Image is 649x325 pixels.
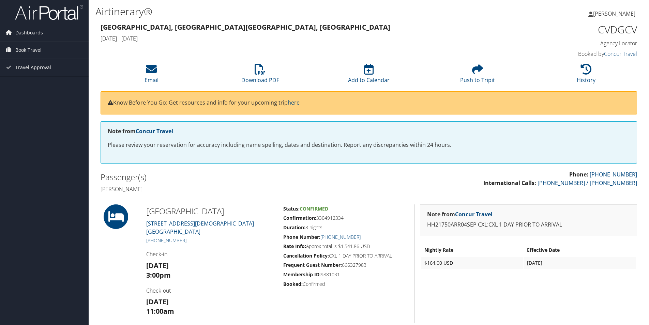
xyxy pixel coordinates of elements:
a: Concur Travel [604,50,637,58]
p: Please review your reservation for accuracy including name spelling, dates and destination. Repor... [108,141,630,150]
h1: Airtinerary® [95,4,460,19]
a: Email [145,67,159,84]
h5: 8 nights [283,224,409,231]
span: Book Travel [15,42,42,59]
h5: 9881031 [283,271,409,278]
h2: Passenger(s) [101,171,364,183]
a: Download PDF [241,67,279,84]
a: [PHONE_NUMBER] [320,234,361,240]
strong: 3:00pm [146,270,171,280]
h5: Approx total is $1,541.86 USD [283,243,409,250]
strong: [GEOGRAPHIC_DATA], [GEOGRAPHIC_DATA] [GEOGRAPHIC_DATA], [GEOGRAPHIC_DATA] [101,22,390,32]
strong: Membership ID: [283,271,321,278]
strong: Phone Number: [283,234,320,240]
a: [PHONE_NUMBER] [590,171,637,178]
p: HH21750ARR04SEP CXL:CXL 1 DAY PRIOR TO ARRIVAL [427,220,630,229]
h5: 666327983 [283,262,409,268]
strong: Phone: [569,171,588,178]
a: Add to Calendar [348,67,390,84]
strong: Frequent Guest Number: [283,262,342,268]
a: [STREET_ADDRESS][DEMOGRAPHIC_DATA][GEOGRAPHIC_DATA] [146,220,254,235]
span: Confirmed [300,205,328,212]
a: History [577,67,595,84]
th: Nightly Rate [421,244,523,256]
h4: Booked by [511,50,637,58]
p: Know Before You Go: Get resources and info for your upcoming trip [108,98,630,107]
strong: Status: [283,205,300,212]
strong: [DATE] [146,261,169,270]
strong: International Calls: [483,179,536,187]
strong: Booked: [283,281,303,287]
strong: Duration: [283,224,305,231]
h4: Check-out [146,287,273,294]
h5: 3304912334 [283,215,409,221]
a: [PERSON_NAME] [588,3,642,24]
img: airportal-logo.png [15,4,83,20]
a: Concur Travel [136,127,173,135]
a: [PHONE_NUMBER] / [PHONE_NUMBER] [538,179,637,187]
h4: [DATE] - [DATE] [101,35,500,42]
th: Effective Date [524,244,636,256]
strong: 11:00am [146,307,174,316]
span: Travel Approval [15,59,51,76]
span: [PERSON_NAME] [593,10,635,17]
h4: Agency Locator [511,40,637,47]
strong: Rate Info: [283,243,306,249]
h5: Confirmed [283,281,409,288]
strong: Cancellation Policy: [283,252,329,259]
h1: CVDGCV [511,22,637,37]
span: Dashboards [15,24,43,41]
a: [PHONE_NUMBER] [146,237,186,244]
td: [DATE] [524,257,636,269]
h4: [PERSON_NAME] [101,185,364,193]
strong: Note from [108,127,173,135]
h4: Check-in [146,250,273,258]
strong: [DATE] [146,297,169,306]
h5: CXL 1 DAY PRIOR TO ARRIVAL [283,252,409,259]
strong: Confirmation: [283,215,316,221]
a: here [288,99,300,106]
td: $164.00 USD [421,257,523,269]
a: Push to Tripit [460,67,495,84]
a: Concur Travel [455,211,493,218]
h2: [GEOGRAPHIC_DATA] [146,205,273,217]
strong: Note from [427,211,493,218]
